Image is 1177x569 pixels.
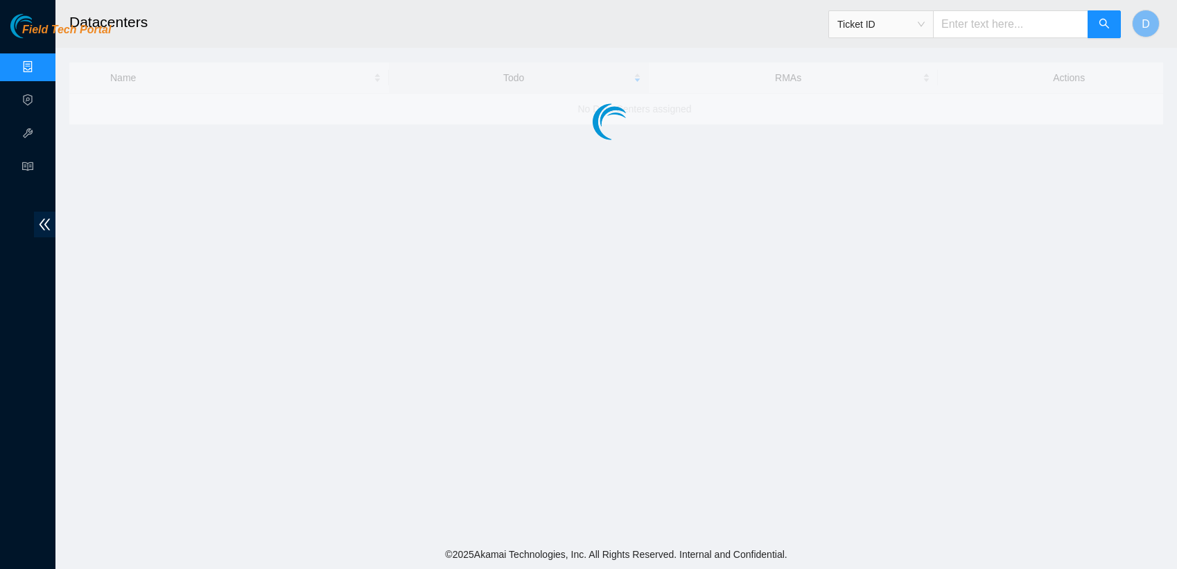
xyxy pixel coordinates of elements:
a: Akamai TechnologiesField Tech Portal [10,25,111,43]
span: double-left [34,212,55,237]
span: D [1142,15,1150,33]
footer: © 2025 Akamai Technologies, Inc. All Rights Reserved. Internal and Confidential. [55,540,1177,569]
span: Field Tech Portal [22,24,111,37]
span: Ticket ID [837,14,925,35]
img: Akamai Technologies [10,14,70,38]
span: read [22,155,33,182]
button: D [1132,10,1160,37]
button: search [1088,10,1121,38]
input: Enter text here... [933,10,1088,38]
span: search [1099,18,1110,31]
